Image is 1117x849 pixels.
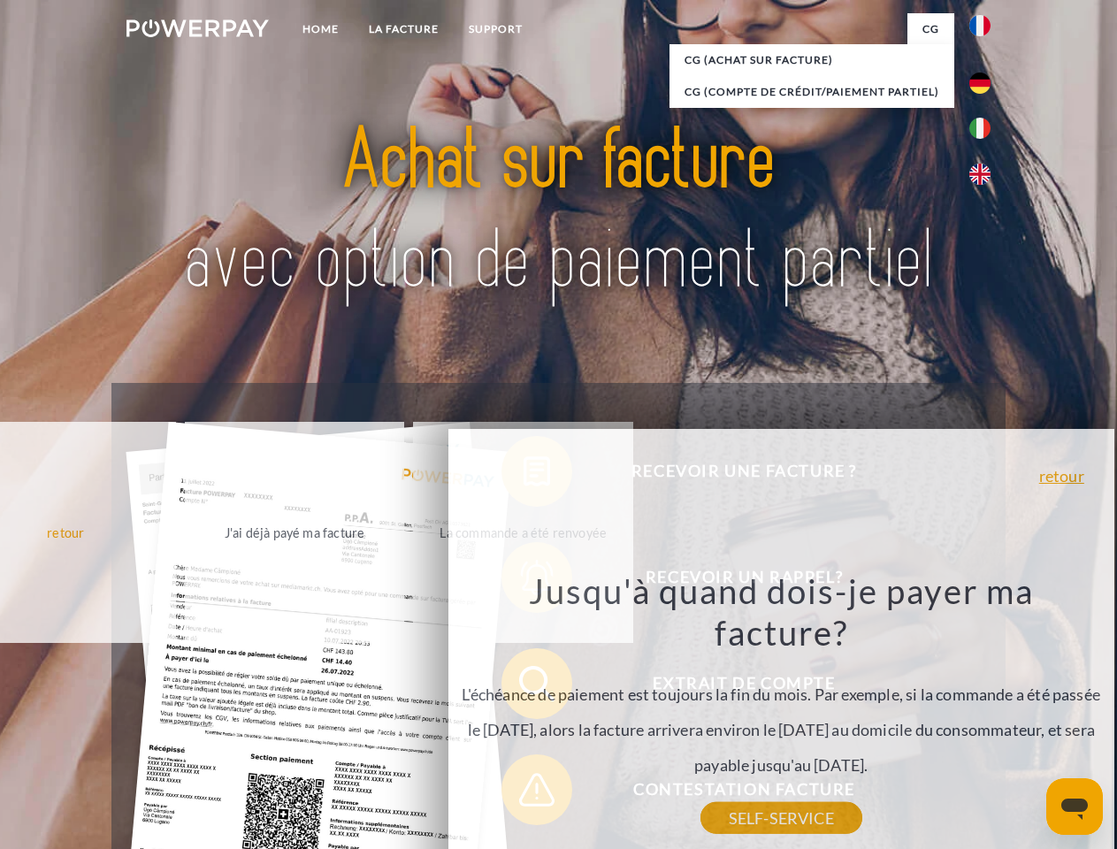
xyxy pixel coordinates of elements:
a: CG (achat sur facture) [669,44,954,76]
h3: Jusqu'à quand dois-je payer ma facture? [458,570,1104,654]
img: it [969,118,991,139]
a: Support [454,13,538,45]
img: de [969,73,991,94]
a: retour [1039,468,1084,484]
a: CG (Compte de crédit/paiement partiel) [669,76,954,108]
a: CG [907,13,954,45]
img: title-powerpay_fr.svg [169,85,948,339]
iframe: Bouton de lancement de la fenêtre de messagerie [1046,778,1103,835]
img: en [969,164,991,185]
a: LA FACTURE [354,13,454,45]
a: Home [287,13,354,45]
img: fr [969,15,991,36]
div: J'ai déjà payé ma facture [195,520,394,544]
img: logo-powerpay-white.svg [126,19,269,37]
a: SELF-SERVICE [700,802,862,834]
div: L'échéance de paiement est toujours la fin du mois. Par exemple, si la commande a été passée le [... [458,570,1104,818]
